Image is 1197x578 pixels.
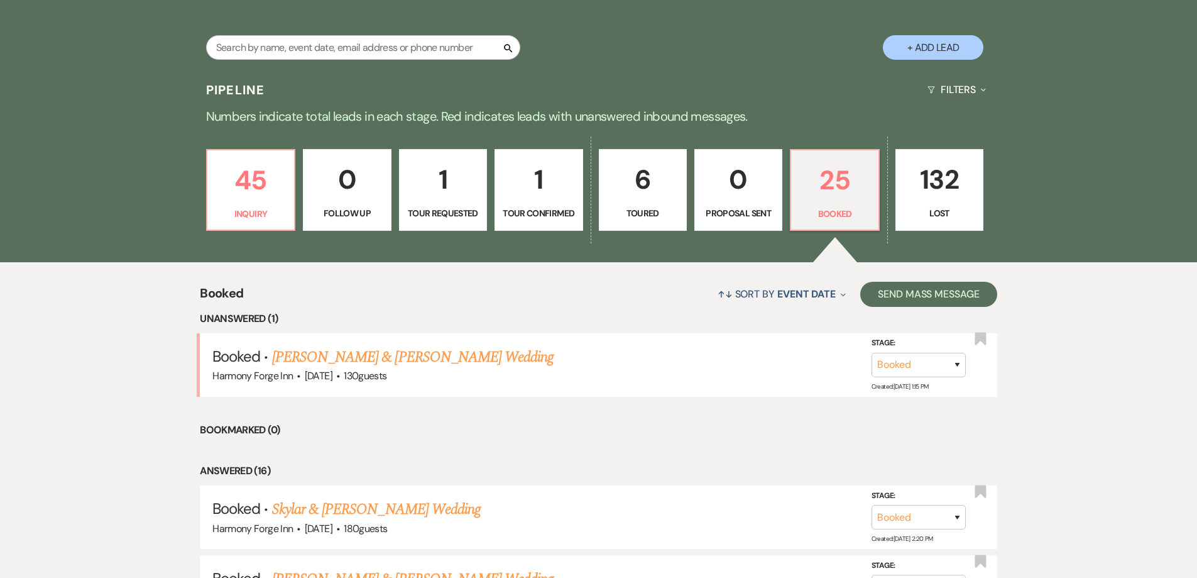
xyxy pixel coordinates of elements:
p: 132 [904,158,975,201]
span: 130 guests [344,369,386,382]
a: 45Inquiry [206,149,295,231]
p: Follow Up [311,206,383,220]
p: 25 [799,159,870,201]
span: ↑↓ [718,287,733,301]
p: Lost [904,206,975,220]
a: [PERSON_NAME] & [PERSON_NAME] Wedding [272,346,554,369]
p: Tour Confirmed [503,206,574,220]
span: 180 guests [344,522,387,535]
span: Booked [200,284,243,311]
p: 6 [607,158,679,201]
button: + Add Lead [883,35,983,60]
span: Booked [212,499,260,518]
p: 1 [407,158,479,201]
label: Stage: [872,336,966,350]
a: 6Toured [599,149,687,231]
p: Numbers indicate total leads in each stage. Red indicates leads with unanswered inbound messages. [146,106,1051,126]
span: [DATE] [305,369,332,382]
p: 1 [503,158,574,201]
span: Created: [DATE] 2:20 PM [872,535,933,543]
a: 1Tour Confirmed [495,149,582,231]
p: 0 [311,158,383,201]
li: Answered (16) [200,463,997,479]
a: 0Proposal Sent [694,149,782,231]
p: 0 [702,158,774,201]
li: Bookmarked (0) [200,422,997,438]
a: 1Tour Requested [399,149,487,231]
p: 45 [215,159,287,201]
span: Harmony Forge Inn [212,369,293,382]
span: Event Date [777,287,836,301]
li: Unanswered (1) [200,311,997,327]
button: Sort By Event Date [713,277,851,311]
button: Filters [922,73,991,106]
span: Harmony Forge Inn [212,522,293,535]
a: Skylar & [PERSON_NAME] Wedding [272,498,481,521]
p: Toured [607,206,679,220]
input: Search by name, event date, email address or phone number [206,35,520,60]
p: Tour Requested [407,206,479,220]
a: 132Lost [895,149,983,231]
span: [DATE] [305,522,332,535]
label: Stage: [872,559,966,573]
p: Proposal Sent [702,206,774,220]
a: 25Booked [790,149,879,231]
label: Stage: [872,489,966,503]
h3: Pipeline [206,81,265,99]
p: Booked [799,207,870,221]
a: 0Follow Up [303,149,391,231]
p: Inquiry [215,207,287,221]
span: Booked [212,347,260,366]
button: Send Mass Message [860,282,997,307]
span: Created: [DATE] 1:15 PM [872,382,929,391]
